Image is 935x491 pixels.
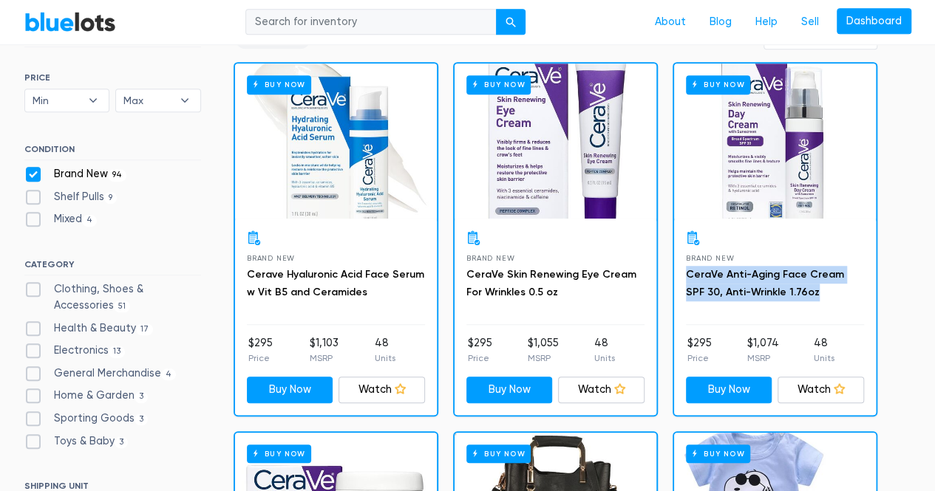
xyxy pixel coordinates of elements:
[24,144,201,160] h6: CONDITION
[24,11,116,32] a: BlueLots
[24,281,201,313] label: Clothing, Shoes & Accessories
[686,377,772,403] a: Buy Now
[789,8,831,36] a: Sell
[814,351,834,365] p: Units
[24,211,98,227] label: Mixed
[686,75,750,94] h6: Buy Now
[468,335,492,365] li: $295
[33,89,81,111] span: Min
[24,166,127,182] label: Brand New
[375,351,395,365] p: Units
[309,351,338,365] p: MSRP
[466,444,531,463] h6: Buy Now
[109,346,126,357] span: 13
[248,351,273,365] p: Price
[687,351,712,365] p: Price
[814,335,834,365] li: 48
[82,215,98,227] span: 4
[594,351,615,365] p: Units
[235,63,437,219] a: Buy Now
[686,268,844,298] a: CeraVe Anti-Aging Face Cream SPF 30, Anti-Wrinkle 1.76oz
[108,169,127,181] span: 94
[747,351,778,365] p: MSRP
[466,268,636,298] a: CeraVe Skin Renewing Eye Cream For Wrinkles 0.5 oz
[528,351,559,365] p: MSRP
[747,335,778,365] li: $1,074
[744,8,789,36] a: Help
[339,377,425,403] a: Watch
[686,444,750,463] h6: Buy Now
[687,335,712,365] li: $295
[594,335,615,365] li: 48
[24,365,177,382] label: General Merchandise
[245,9,497,35] input: Search for inventory
[643,8,698,36] a: About
[169,89,200,111] b: ▾
[247,75,311,94] h6: Buy Now
[135,413,149,425] span: 3
[528,335,559,365] li: $1,055
[698,8,744,36] a: Blog
[24,72,201,83] h6: PRICE
[686,254,734,262] span: Brand New
[24,411,149,427] label: Sporting Goods
[247,268,424,298] a: Cerave Hyaluronic Acid Face Serum w Vit B5 and Ceramides
[161,368,177,380] span: 4
[123,89,172,111] span: Max
[674,63,876,219] a: Buy Now
[247,444,311,463] h6: Buy Now
[114,301,131,312] span: 51
[115,436,129,448] span: 3
[24,320,154,337] label: Health & Beauty
[466,254,514,262] span: Brand New
[247,377,333,403] a: Buy Now
[248,335,273,365] li: $295
[837,8,911,35] a: Dashboard
[24,189,118,205] label: Shelf Pulls
[558,377,645,403] a: Watch
[78,89,109,111] b: ▾
[136,323,154,335] span: 17
[24,388,149,404] label: Home & Garden
[247,254,295,262] span: Brand New
[468,351,492,365] p: Price
[104,192,118,204] span: 9
[24,259,201,275] h6: CATEGORY
[24,433,129,450] label: Toys & Baby
[466,75,531,94] h6: Buy Now
[135,391,149,403] span: 3
[466,377,553,403] a: Buy Now
[375,335,395,365] li: 48
[778,377,864,403] a: Watch
[24,343,126,359] label: Electronics
[455,63,656,219] a: Buy Now
[309,335,338,365] li: $1,103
